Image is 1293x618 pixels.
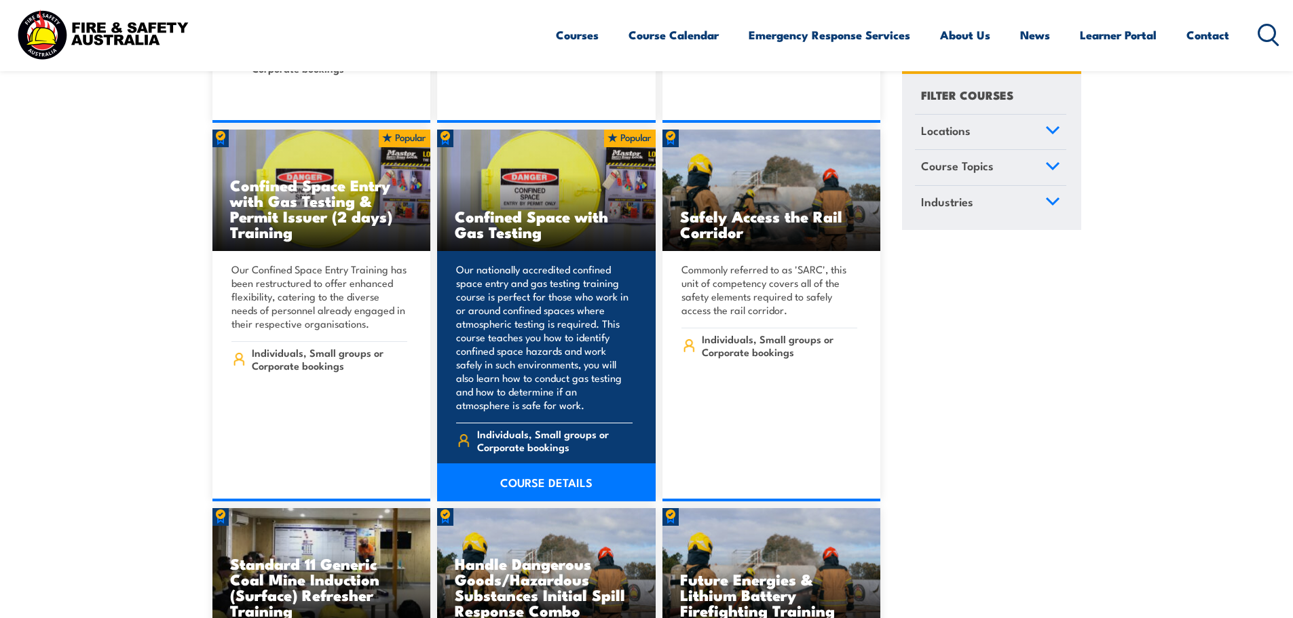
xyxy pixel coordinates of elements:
h3: Confined Space with Gas Testing [455,208,638,239]
a: Courses [556,17,599,53]
a: Contact [1186,17,1229,53]
h3: Future Energies & Lithium Battery Firefighting Training [680,571,863,618]
p: Our nationally accredited confined space entry and gas testing training course is perfect for tho... [456,263,633,412]
a: Locations [915,115,1066,150]
a: Industries [915,186,1066,221]
span: Course Topics [921,157,994,176]
span: Industries [921,193,973,211]
a: Course Calendar [629,17,719,53]
a: News [1020,17,1050,53]
a: About Us [940,17,990,53]
a: Confined Space with Gas Testing [437,130,656,252]
img: Confined Space Entry [437,130,656,252]
span: Individuals, Small groups or Corporate bookings [702,332,857,358]
span: Individuals, Small groups or Corporate bookings [252,346,407,372]
p: Our Confined Space Entry Training has been restructured to offer enhanced flexibility, catering t... [231,263,408,330]
img: Fire Team Operations [662,130,881,252]
a: Confined Space Entry with Gas Testing & Permit Issuer (2 days) Training [212,130,431,252]
h3: Confined Space Entry with Gas Testing & Permit Issuer (2 days) Training [230,177,413,239]
img: Confined Space Entry [212,130,431,252]
h3: Standard 11 Generic Coal Mine Induction (Surface) Refresher Training [230,556,413,618]
a: COURSE DETAILS [437,463,656,501]
span: Individuals, Small groups or Corporate bookings [477,427,633,453]
span: Locations [921,121,971,140]
h3: Safely Access the Rail Corridor [680,208,863,239]
p: Commonly referred to as 'SARC', this unit of competency covers all of the safety elements require... [681,263,858,317]
h3: Handle Dangerous Goods/Hazardous Substances Initial Spill Response Combo [455,556,638,618]
span: Individuals, Small groups or Corporate bookings [252,49,407,75]
h4: FILTER COURSES [921,85,1013,104]
a: Course Topics [915,151,1066,186]
a: Safely Access the Rail Corridor [662,130,881,252]
a: Emergency Response Services [749,17,910,53]
a: Learner Portal [1080,17,1157,53]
